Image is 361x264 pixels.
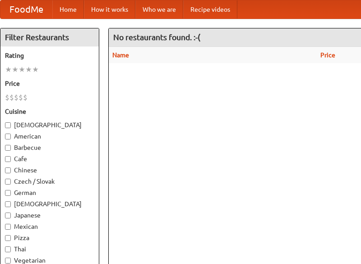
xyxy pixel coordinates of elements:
input: Chinese [5,167,11,173]
h4: Filter Restaurants [0,28,99,46]
li: ★ [12,65,19,74]
input: American [5,134,11,139]
h5: Cuisine [5,107,94,116]
input: Japanese [5,213,11,218]
ng-pluralize: No restaurants found. :-( [113,33,200,42]
a: Price [320,51,335,59]
input: Czech / Slovak [5,179,11,185]
input: Vegetarian [5,258,11,264]
li: $ [5,93,9,102]
input: Mexican [5,224,11,230]
label: [DEMOGRAPHIC_DATA] [5,120,94,130]
label: [DEMOGRAPHIC_DATA] [5,199,94,208]
a: FoodMe [0,0,52,19]
li: ★ [5,65,12,74]
li: $ [14,93,19,102]
input: [DEMOGRAPHIC_DATA] [5,201,11,207]
h5: Rating [5,51,94,60]
a: Recipe videos [183,0,237,19]
a: Home [52,0,84,19]
label: Pizza [5,233,94,242]
label: Japanese [5,211,94,220]
input: Pizza [5,235,11,241]
h5: Price [5,79,94,88]
input: [DEMOGRAPHIC_DATA] [5,122,11,128]
li: $ [19,93,23,102]
input: Barbecue [5,145,11,151]
label: Mexican [5,222,94,231]
li: ★ [19,65,25,74]
label: Barbecue [5,143,94,152]
a: Name [112,51,129,59]
a: Who we are [135,0,183,19]
label: Chinese [5,166,94,175]
li: $ [9,93,14,102]
label: Cafe [5,154,94,163]
input: Cafe [5,156,11,162]
label: American [5,132,94,141]
li: ★ [25,65,32,74]
li: $ [23,93,28,102]
a: How it works [84,0,135,19]
label: Thai [5,245,94,254]
li: ★ [32,65,39,74]
label: Czech / Slovak [5,177,94,186]
label: German [5,188,94,197]
input: German [5,190,11,196]
input: Thai [5,246,11,252]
